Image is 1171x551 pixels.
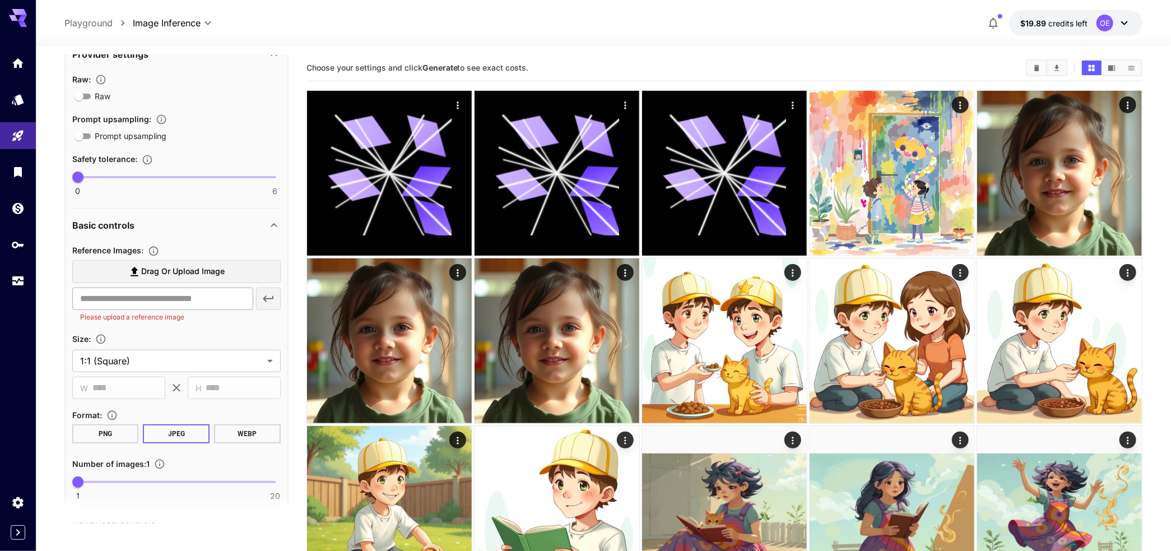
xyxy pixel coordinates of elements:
span: Number of images : 1 [72,459,150,469]
b: Generate [422,63,458,72]
div: Actions [617,96,634,113]
div: API Keys [11,238,25,252]
button: Expand sidebar [11,525,25,540]
div: Actions [449,432,466,448]
div: Clear ImagesDownload All [1026,59,1068,76]
span: H [196,382,201,395]
div: Wallet [11,201,25,215]
div: Actions [1119,432,1136,448]
div: OE [1096,15,1113,31]
p: Please upload a reference image [80,312,245,323]
p: Basic controls [72,219,134,232]
button: Choose the file format for the output image. [102,410,122,421]
button: Download All [1047,61,1067,75]
span: Drag or upload image [141,265,225,279]
button: Upload a reference image to guide the result. This is needed for Image-to-Image or Inpainting. Su... [143,246,164,257]
button: Adjust the dimensions of the generated image by specifying its width and height in pixels, or sel... [91,334,111,345]
div: Actions [952,264,969,281]
button: JPEG [143,424,210,443]
div: Actions [1119,96,1136,113]
span: Image Inference [133,16,201,30]
button: Show images in video view [1102,61,1122,75]
span: 6 [272,186,277,197]
div: Actions [784,96,801,113]
span: Size : [72,334,91,344]
button: Show images in grid view [1082,61,1102,75]
div: Settings [11,496,25,510]
div: Basic controls [72,212,281,239]
span: Reference Images : [72,246,143,255]
div: Actions [449,264,466,281]
img: NulpREwwda6qV9TATsI4fDomTbCiOVJqvTuHQQ3+hg0r2beUyfdZZWSIWF5aLMLHwAY7Lt01c5ZZDdpR1KgfFVhkZXrklHYe1... [977,91,1142,256]
button: Enables automatic enhancement and expansion of the input prompt to improve generation quality and... [151,114,171,125]
button: Controls the level of post-processing applied to generated images. [91,74,111,85]
span: W [80,382,88,395]
div: Playground [11,129,25,143]
img: NulpREwwda6qV9TATsI4fDomTbCiOVJqvTuHQQ3+hg0r2beUyfdZZWSIWF5aLMLHwAY7Lt01c5ZZDdpR1KgfFVhkZXrklHYe1... [475,258,639,423]
span: $19.89 [1020,18,1048,28]
div: Show images in grid viewShow images in video viewShow images in list view [1081,59,1142,76]
div: Actions [449,96,466,113]
button: WEBP [214,424,281,443]
img: 9k= [642,258,807,423]
span: Raw [95,90,110,102]
span: credits left [1048,18,1088,28]
div: Library [11,165,25,179]
div: Actions [952,96,969,113]
div: Usage [11,274,25,288]
img: Xa1cHh4X4WpWMIhgfy0nOqF1i+eab9ED8M5cD3Z2qoAAAAAA [307,258,472,423]
span: 20 [270,490,280,502]
span: 0 [75,186,80,197]
div: Home [11,56,25,70]
nav: breadcrumb [64,16,133,30]
div: Actions [784,432,801,448]
button: Clear Images [1027,61,1047,75]
a: Playground [64,16,113,30]
label: Drag or upload image [72,260,281,283]
button: PNG [72,424,139,443]
img: 9k= [810,91,974,256]
span: Prompt upsampling : [72,114,151,124]
span: Safety tolerance : [72,154,137,164]
img: 2Q== [977,258,1142,423]
span: Choose your settings and click to see exact costs. [306,63,529,72]
span: Raw : [72,75,91,84]
img: Z [810,258,974,423]
button: Controls the tolerance level for input and output content moderation. Lower values apply stricter... [137,154,157,165]
div: Actions [784,264,801,281]
button: Specify how many images to generate in a single request. Each image generation will be charged se... [150,459,170,470]
div: $19.8894 [1020,17,1088,29]
div: Models [11,92,25,107]
div: Actions [1119,264,1136,281]
span: Prompt upsampling [95,130,166,142]
div: Actions [617,264,634,281]
button: Show images in list view [1122,61,1141,75]
div: Actions [952,432,969,448]
span: 1:1 (Square) [80,354,263,368]
div: Actions [617,432,634,448]
span: Format : [72,410,102,420]
button: $19.8894OE [1009,10,1142,36]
